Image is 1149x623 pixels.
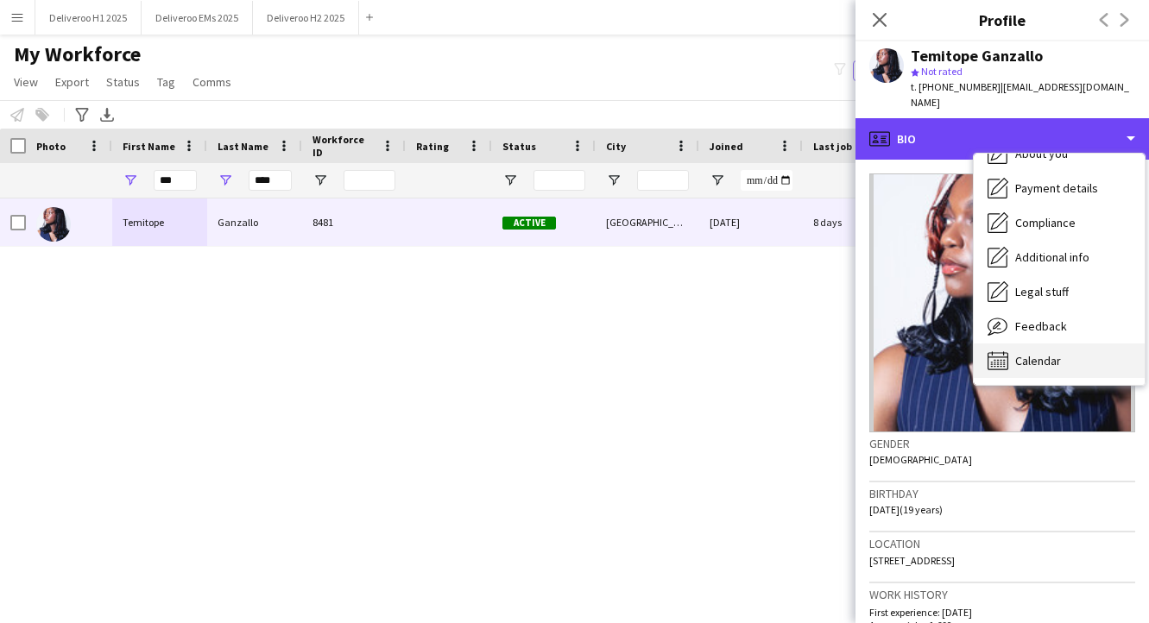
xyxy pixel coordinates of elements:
div: [GEOGRAPHIC_DATA] [596,198,699,246]
input: Last Name Filter Input [249,170,292,191]
span: Status [106,74,140,90]
span: Workforce ID [313,133,375,159]
input: Joined Filter Input [741,170,792,191]
span: Tag [157,74,175,90]
div: Temitope Ganzallo [911,48,1043,64]
input: Workforce ID Filter Input [344,170,395,191]
h3: Birthday [869,486,1135,501]
p: First experience: [DATE] [869,606,1135,619]
div: Additional info [974,240,1145,274]
span: [DATE] (19 years) [869,503,943,516]
span: t. [PHONE_NUMBER] [911,80,1001,93]
button: Open Filter Menu [710,173,725,188]
div: Bio [855,118,1149,160]
span: Photo [36,140,66,153]
span: Last job [813,140,852,153]
button: Deliveroo H1 2025 [35,1,142,35]
button: Open Filter Menu [502,173,518,188]
span: About you [1015,146,1068,161]
a: Export [48,71,96,93]
div: About you [974,136,1145,171]
span: Payment details [1015,180,1098,196]
h3: Location [869,536,1135,551]
div: 8481 [302,198,406,246]
input: First Name Filter Input [154,170,197,191]
input: City Filter Input [637,170,689,191]
span: Last Name [218,140,268,153]
h3: Work history [869,587,1135,602]
h3: Profile [855,9,1149,31]
button: Open Filter Menu [313,173,328,188]
span: View [14,74,38,90]
span: Legal stuff [1015,284,1069,299]
h3: Gender [869,436,1135,451]
span: My Workforce [14,41,141,67]
span: Comms [193,74,231,90]
button: Open Filter Menu [606,173,622,188]
div: Payment details [974,171,1145,205]
div: 8 days [803,198,906,246]
div: Legal stuff [974,274,1145,309]
span: Joined [710,140,743,153]
span: City [606,140,626,153]
span: | [EMAIL_ADDRESS][DOMAIN_NAME] [911,80,1129,109]
span: [DEMOGRAPHIC_DATA] [869,453,972,466]
input: Status Filter Input [533,170,585,191]
span: [STREET_ADDRESS] [869,554,955,567]
div: Calendar [974,343,1145,378]
button: Deliveroo EMs 2025 [142,1,253,35]
a: Tag [150,71,182,93]
button: Open Filter Menu [218,173,233,188]
span: Not rated [921,65,963,78]
span: Rating [416,140,449,153]
div: Feedback [974,309,1145,343]
div: [DATE] [699,198,803,246]
div: Compliance [974,205,1145,240]
app-action-btn: Advanced filters [72,104,92,125]
a: Comms [186,71,238,93]
span: First Name [123,140,175,153]
span: Additional info [1015,249,1089,265]
div: Ganzallo [207,198,302,246]
span: Calendar [1015,353,1061,368]
span: Active [502,217,556,230]
button: Everyone9,801 [853,60,939,81]
a: Status [99,71,147,93]
div: Temitope [112,198,207,246]
img: Crew avatar or photo [869,173,1135,432]
span: Feedback [1015,318,1067,334]
span: Export [55,74,89,90]
span: Compliance [1015,215,1076,230]
img: Temitope Ganzallo [36,207,71,242]
button: Deliveroo H2 2025 [253,1,359,35]
span: Status [502,140,536,153]
a: View [7,71,45,93]
button: Open Filter Menu [123,173,138,188]
app-action-btn: Export XLSX [97,104,117,125]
